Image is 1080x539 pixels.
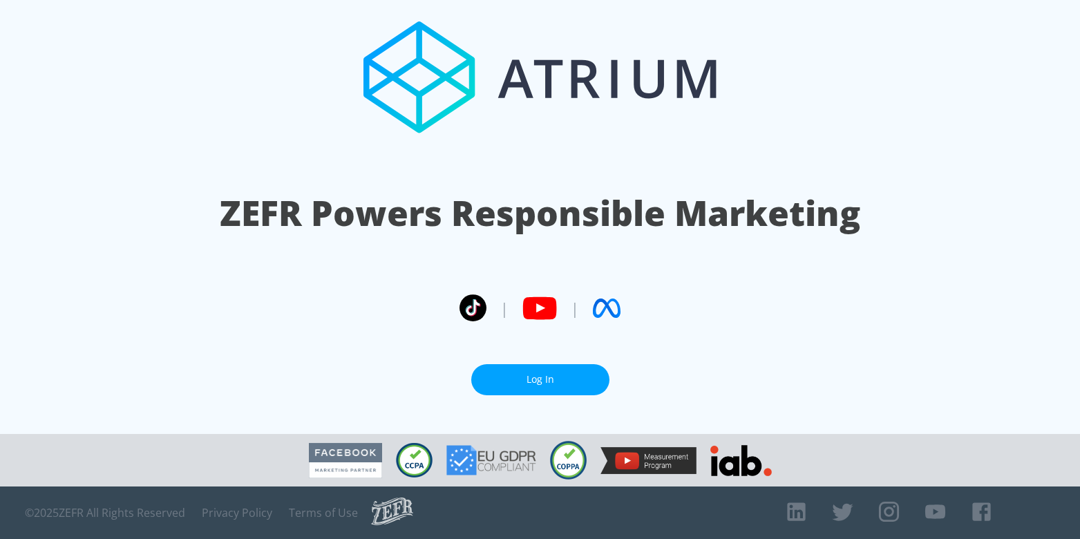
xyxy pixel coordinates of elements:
img: GDPR Compliant [446,445,536,475]
a: Terms of Use [289,506,358,520]
span: © 2025 ZEFR All Rights Reserved [25,506,185,520]
span: | [500,298,509,319]
img: COPPA Compliant [550,441,587,480]
a: Privacy Policy [202,506,272,520]
img: YouTube Measurement Program [600,447,697,474]
a: Log In [471,364,609,395]
span: | [571,298,579,319]
img: Facebook Marketing Partner [309,443,382,478]
img: CCPA Compliant [396,443,433,477]
img: IAB [710,445,772,476]
h1: ZEFR Powers Responsible Marketing [220,189,860,237]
